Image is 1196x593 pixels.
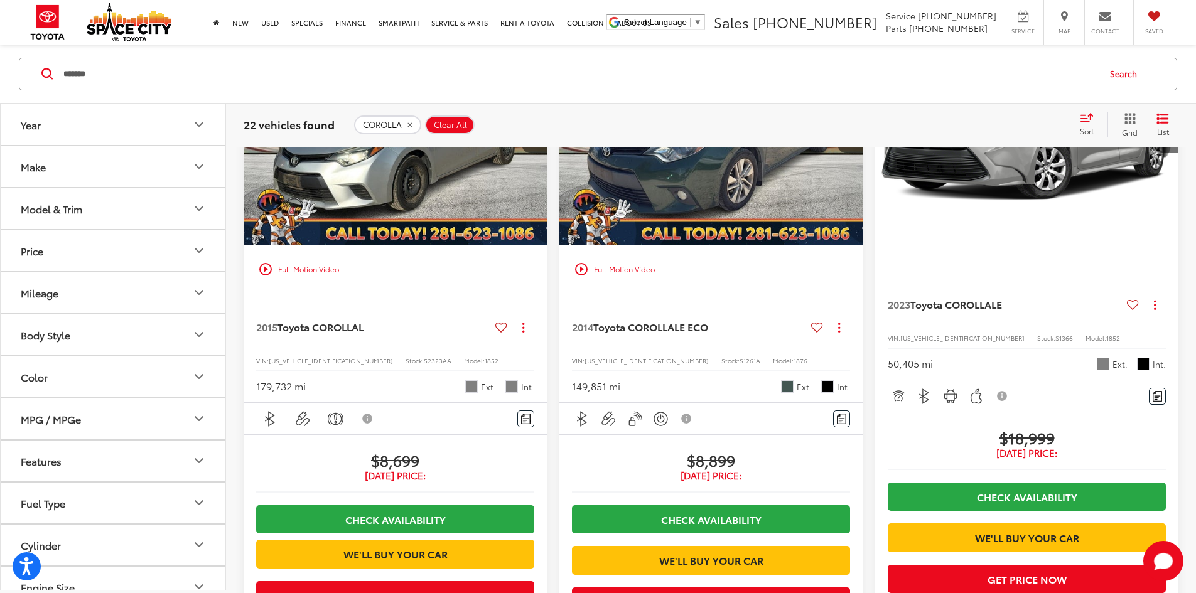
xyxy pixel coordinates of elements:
button: Toggle Chat Window [1143,541,1183,581]
span: dropdown dots [1154,300,1156,310]
span: Stock: [1037,333,1055,343]
span: 2014 [572,319,593,334]
button: MPG / MPGeMPG / MPGe [1,398,227,439]
div: Color [191,369,207,384]
div: Year [191,117,207,132]
span: Sales [714,12,749,32]
span: [US_VEHICLE_IDENTIFICATION_NUMBER] [585,356,709,365]
a: Check Availability [572,505,850,533]
span: Map [1050,27,1078,35]
span: COROLLA [363,119,402,129]
span: [DATE] Price: [572,469,850,482]
span: 1852 [1106,333,1120,343]
span: 4Evergreen Mica [781,380,794,393]
a: 2014Toyota COROLLALE ECO [572,320,806,334]
div: Price [191,243,207,258]
span: Int. [521,381,534,393]
div: Fuel Type [191,495,207,510]
svg: Start Chat [1143,541,1183,581]
span: VIN: [572,356,585,365]
div: Mileage [21,286,58,298]
span: $8,699 [256,451,534,469]
img: Bluetooth® [574,411,590,427]
div: Price [21,244,43,256]
a: Check Availability [256,505,534,533]
div: Color [21,370,48,382]
span: Clear All [434,119,467,129]
a: We'll Buy Your Car [888,523,1166,552]
img: Space City Toyota [87,3,171,41]
button: YearYear [1,104,227,144]
button: Get Price Now [888,565,1166,593]
div: Body Style [191,327,207,342]
span: Stock: [721,356,740,365]
button: Comments [1149,388,1166,405]
div: Mileage [191,285,207,300]
div: Features [21,454,62,466]
span: Toyota COROLLA [910,297,991,311]
span: S1261A [740,356,760,365]
span: VIN: [256,356,269,365]
span: 2023 [888,297,910,311]
span: Gray [505,380,518,393]
img: Aux Input [601,411,617,427]
span: [US_VEHICLE_IDENTIFICATION_NUMBER] [269,356,393,365]
a: Check Availability [888,483,1166,511]
img: Comments [1153,391,1163,402]
span: Contact [1091,27,1119,35]
span: [US_VEHICLE_IDENTIFICATION_NUMBER] [900,333,1025,343]
button: Actions [1144,294,1166,316]
img: Bluetooth® [917,388,932,404]
span: Black For Limited/Trail B [821,380,834,393]
div: 179,732 mi [256,379,306,393]
button: PricePrice [1,230,227,270]
div: Body Style [21,328,70,340]
input: Search by Make, Model, or Keyword [62,58,1098,88]
span: LE [991,297,1002,311]
button: View Disclaimer [992,383,1013,409]
span: Service [886,9,915,22]
img: Aux Input [295,411,311,427]
span: Model: [773,356,794,365]
button: Grid View [1107,112,1147,137]
span: dropdown dots [522,323,524,333]
div: Fuel Type [21,496,65,508]
span: Ext. [797,381,812,393]
div: 50,405 mi [888,356,933,371]
span: Parts [886,22,907,35]
div: Engine Size [21,580,75,592]
button: ColorColor [1,356,227,397]
span: Black [1137,358,1150,370]
span: Ext. [1112,358,1128,370]
span: Grid [1122,126,1138,137]
button: View Disclaimer [354,405,382,432]
img: Comments [521,414,531,424]
span: Int. [837,381,850,393]
span: [DATE] Price: [888,447,1166,459]
a: Select Language​ [624,18,702,27]
button: Comments [833,410,850,427]
button: remove COROLLA [354,115,421,134]
button: Search [1098,58,1155,89]
button: FeaturesFeatures [1,440,227,481]
div: Make [21,160,46,172]
button: Body StyleBody Style [1,314,227,355]
span: Model: [1086,333,1106,343]
span: Saved [1140,27,1168,35]
a: 2023Toyota COROLLALE [888,297,1122,311]
div: Features [191,453,207,468]
span: 52323AA [424,356,451,365]
button: View Disclaimer [676,405,698,432]
button: Actions [828,316,850,338]
button: Fuel TypeFuel Type [1,482,227,523]
span: 2015 [256,319,277,334]
div: Year [21,118,41,130]
button: MakeMake [1,146,227,186]
img: Keyless Ignition System [653,411,669,427]
button: Clear All [425,115,475,134]
img: Comments [837,414,847,424]
span: [PHONE_NUMBER] [918,9,996,22]
span: S1366 [1055,333,1073,343]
